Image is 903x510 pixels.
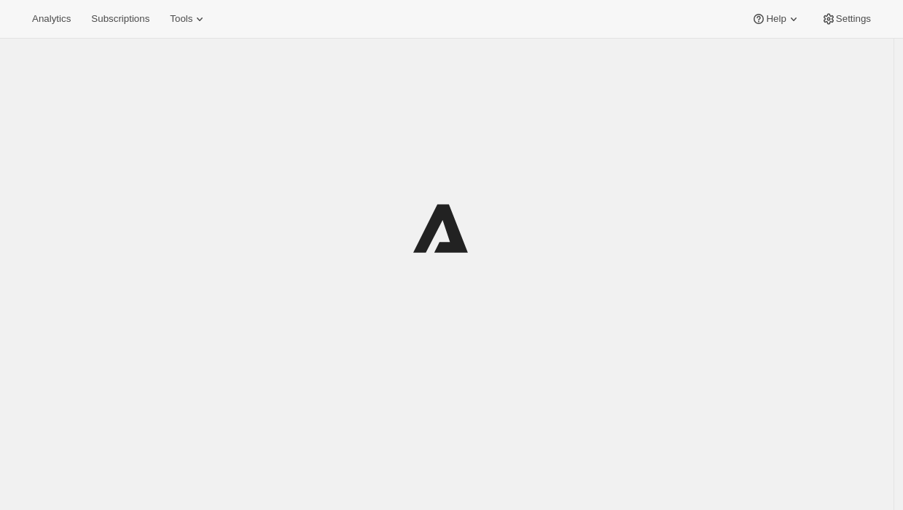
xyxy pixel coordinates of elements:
span: Analytics [32,13,71,25]
span: Help [766,13,786,25]
span: Settings [836,13,871,25]
button: Tools [161,9,216,29]
span: Subscriptions [91,13,149,25]
button: Settings [813,9,880,29]
button: Analytics [23,9,79,29]
button: Subscriptions [82,9,158,29]
span: Tools [170,13,192,25]
button: Help [743,9,809,29]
